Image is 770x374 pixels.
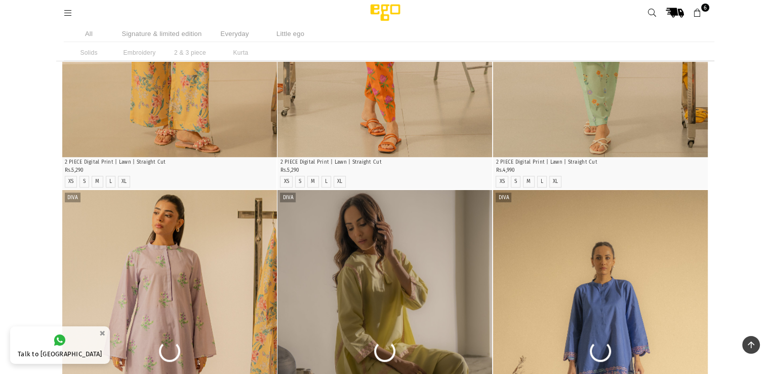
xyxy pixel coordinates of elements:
[496,167,515,173] span: Rs.4,990
[553,178,558,185] label: XL
[299,178,301,185] label: S
[496,193,511,202] label: Diva
[526,178,531,185] label: M
[514,178,517,185] label: S
[496,159,705,166] p: 2 PIECE Digital Print | Lawn | Straight Cut
[64,45,114,61] li: Solids
[541,178,543,185] label: L
[96,325,108,342] button: ×
[325,178,328,185] label: L
[337,178,343,185] label: XL
[59,9,77,16] a: Menu
[65,193,80,202] label: Diva
[64,25,114,42] li: All
[119,25,205,42] li: Signature & limited edition
[643,4,661,22] a: Search
[83,178,86,185] label: S
[280,167,299,173] span: Rs.5,290
[95,178,99,185] label: M
[701,4,709,12] span: 6
[280,159,490,166] p: 2 PIECE Digital Print | Lawn | Straight Cut
[165,45,216,61] li: 2 & 3 piece
[311,178,315,185] label: M
[499,178,505,185] label: XS
[210,25,260,42] li: Everyday
[280,193,296,202] label: Diva
[342,3,428,23] img: Ego
[283,178,289,185] label: XS
[265,25,316,42] li: Little ego
[65,167,84,173] span: Rs.5,290
[109,178,112,185] label: L
[68,178,74,185] label: XS
[688,4,707,22] a: 6
[121,178,127,185] label: XL
[10,326,110,364] a: Talk to [GEOGRAPHIC_DATA]
[216,45,266,61] li: Kurta
[65,159,274,166] p: 2 PIECE Digital Print | Lawn | Straight Cut
[114,45,165,61] li: Embroidery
